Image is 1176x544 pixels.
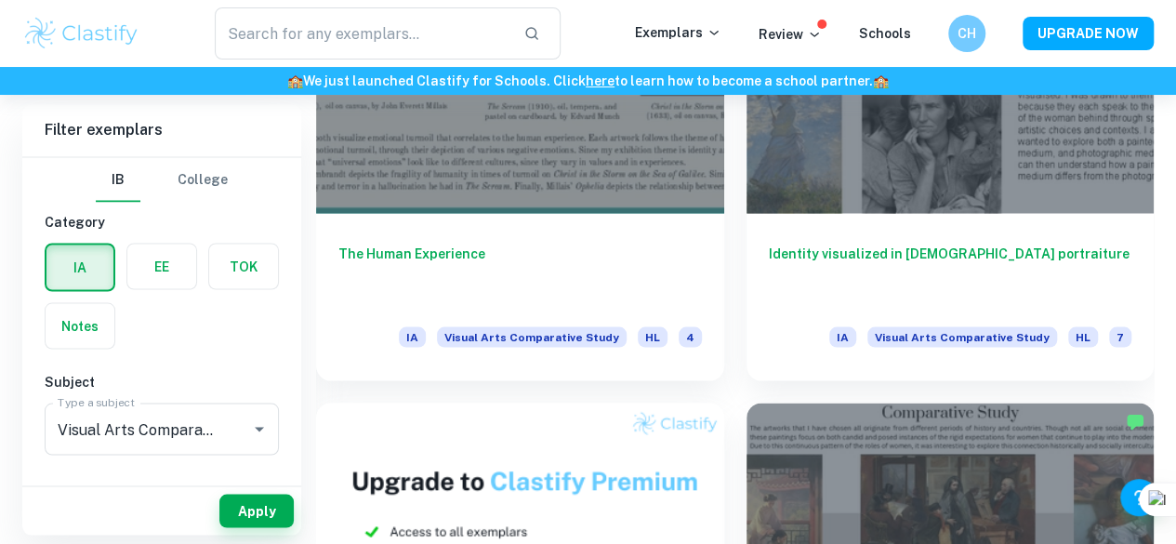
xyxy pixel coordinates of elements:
[948,15,985,52] button: CH
[638,326,667,347] span: HL
[4,71,1172,91] h6: We just launched Clastify for Schools. Click to learn how to become a school partner.
[1109,326,1131,347] span: 7
[769,243,1132,304] h6: Identity visualized in [DEMOGRAPHIC_DATA] portraiture
[96,157,140,202] button: IB
[867,326,1057,347] span: Visual Arts Comparative Study
[859,26,911,41] a: Schools
[45,371,279,391] h6: Subject
[957,23,978,44] h6: CH
[45,211,279,232] h6: Category
[1068,326,1098,347] span: HL
[215,7,509,60] input: Search for any exemplars...
[1023,17,1154,50] button: UPGRADE NOW
[178,157,228,202] button: College
[1126,412,1144,431] img: Marked
[829,326,856,347] span: IA
[759,24,822,45] p: Review
[1120,479,1157,516] button: Help and Feedback
[22,15,140,52] img: Clastify logo
[22,104,301,156] h6: Filter exemplars
[127,244,196,288] button: EE
[338,243,702,304] h6: The Human Experience
[287,73,303,88] span: 🏫
[46,303,114,348] button: Notes
[219,494,294,527] button: Apply
[873,73,889,88] span: 🏫
[96,157,228,202] div: Filter type choice
[586,73,614,88] a: here
[46,245,113,289] button: IA
[246,416,272,442] button: Open
[58,394,135,410] label: Type a subject
[209,244,278,288] button: TOK
[679,326,702,347] span: 4
[399,326,426,347] span: IA
[437,326,627,347] span: Visual Arts Comparative Study
[635,22,721,43] p: Exemplars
